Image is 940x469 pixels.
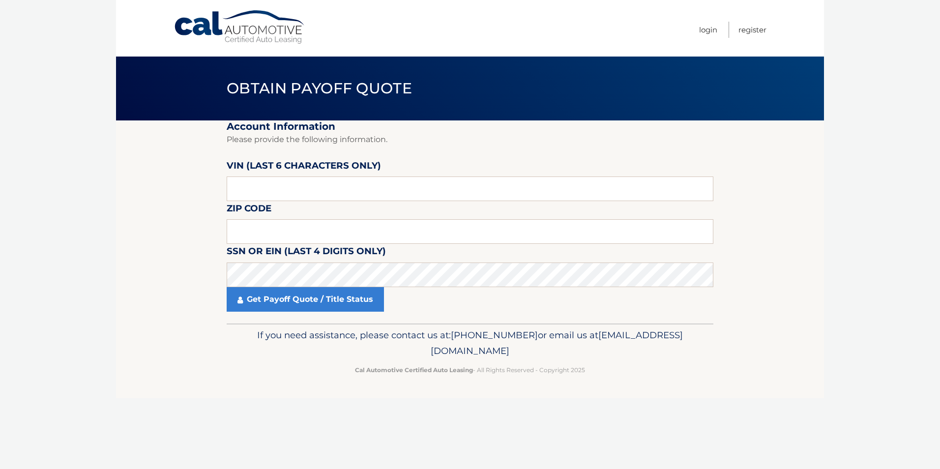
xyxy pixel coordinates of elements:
span: Obtain Payoff Quote [227,79,412,97]
h2: Account Information [227,120,713,133]
p: Please provide the following information. [227,133,713,147]
a: Get Payoff Quote / Title Status [227,287,384,312]
label: VIN (last 6 characters only) [227,158,381,176]
a: Login [699,22,717,38]
strong: Cal Automotive Certified Auto Leasing [355,366,473,374]
a: Register [738,22,766,38]
span: [PHONE_NUMBER] [451,329,538,341]
p: - All Rights Reserved - Copyright 2025 [233,365,707,375]
p: If you need assistance, please contact us at: or email us at [233,327,707,359]
label: Zip Code [227,201,271,219]
a: Cal Automotive [174,10,306,45]
label: SSN or EIN (last 4 digits only) [227,244,386,262]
